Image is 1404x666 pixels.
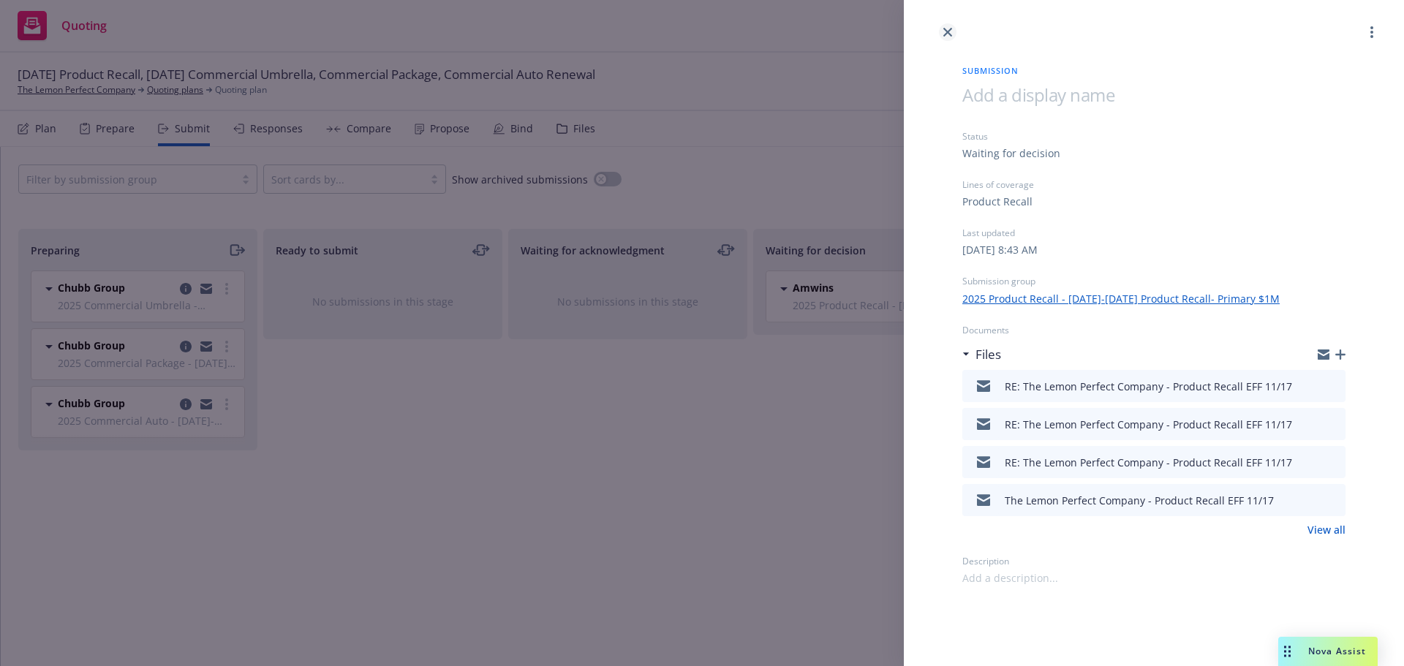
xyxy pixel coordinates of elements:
[962,555,1345,567] div: Description
[962,324,1345,336] div: Documents
[1005,493,1274,508] div: The Lemon Perfect Company - Product Recall EFF 11/17
[975,345,1001,364] h3: Files
[1326,415,1340,433] button: preview file
[962,130,1345,143] div: Status
[1326,377,1340,395] button: preview file
[962,242,1038,257] div: [DATE] 8:43 AM
[1303,491,1315,509] button: download file
[962,145,1060,161] div: Waiting for decision
[1005,379,1292,394] div: RE: The Lemon Perfect Company - Product Recall EFF 11/17
[962,194,1033,209] div: Product Recall
[1303,377,1315,395] button: download file
[1326,453,1340,471] button: preview file
[962,291,1280,306] a: 2025 Product Recall - [DATE]-[DATE] Product Recall- Primary $1M
[939,23,956,41] a: close
[1005,455,1292,470] div: RE: The Lemon Perfect Company - Product Recall EFF 11/17
[1303,453,1315,471] button: download file
[1363,23,1381,41] a: more
[1278,637,1378,666] button: Nova Assist
[1278,637,1297,666] div: Drag to move
[962,227,1345,239] div: Last updated
[1303,415,1315,433] button: download file
[962,345,1001,364] div: Files
[1326,491,1340,509] button: preview file
[1307,522,1345,537] a: View all
[1308,645,1366,657] span: Nova Assist
[962,64,1345,77] span: Submission
[962,178,1345,191] div: Lines of coverage
[962,275,1345,287] div: Submission group
[1005,417,1292,432] div: RE: The Lemon Perfect Company - Product Recall EFF 11/17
